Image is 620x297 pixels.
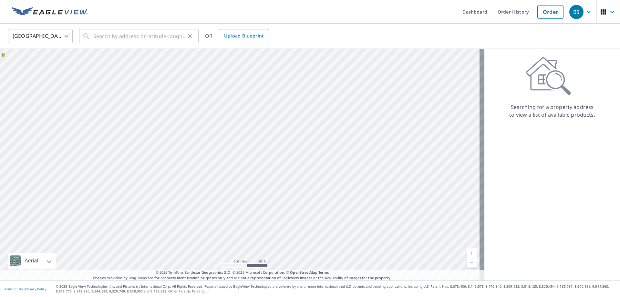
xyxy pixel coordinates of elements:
div: BS [569,5,584,19]
a: Current Level 5, Zoom In [467,248,477,258]
p: © 2025 Eagle View Technologies, Inc. and Pictometry International Corp. All Rights Reserved. Repo... [56,284,617,294]
a: Current Level 5, Zoom Out [467,258,477,268]
a: Terms [318,270,329,275]
a: Privacy Policy [25,287,46,291]
div: [GEOGRAPHIC_DATA] [8,27,73,45]
div: OR [205,29,269,43]
div: Aerial [23,253,40,269]
span: Upload Blueprint [224,32,263,40]
button: Clear [185,32,194,41]
a: Upload Blueprint [219,29,269,43]
p: | [3,287,46,291]
a: Order [537,5,563,19]
img: EV Logo [12,7,88,17]
a: Terms of Use [3,287,23,291]
div: Aerial [8,253,56,269]
span: © 2025 TomTom, Earthstar Geographics SIO, © 2025 Microsoft Corporation, © [156,270,329,275]
a: OpenStreetMap [290,270,317,275]
p: Searching for a property address to view a list of available products. [509,103,595,119]
input: Search by address or latitude-longitude [93,27,185,45]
